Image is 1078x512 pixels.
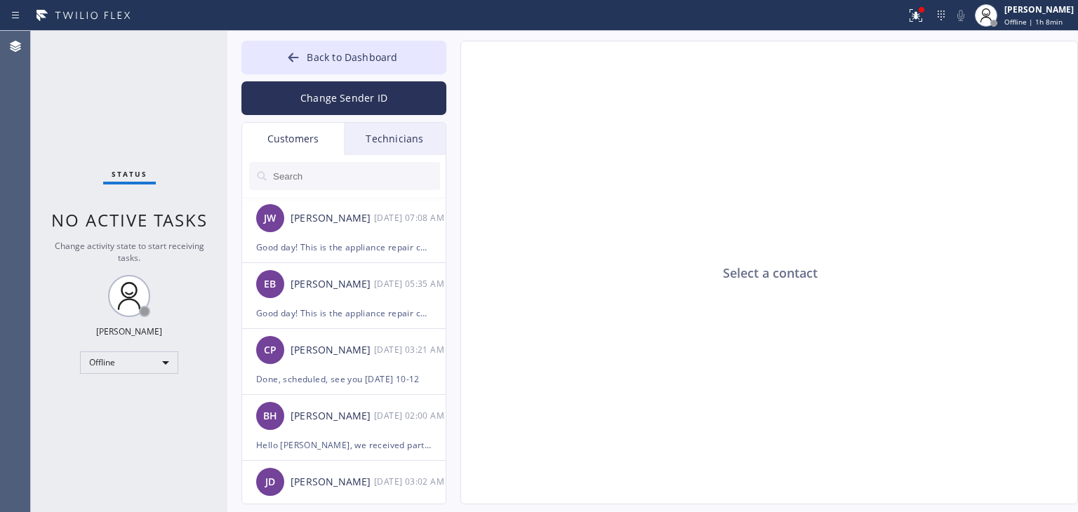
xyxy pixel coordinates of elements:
[264,210,276,227] span: JW
[951,6,971,25] button: Mute
[264,276,276,292] span: EB
[265,474,275,490] span: JD
[242,123,344,155] div: Customers
[51,208,208,231] span: No active tasks
[256,239,432,255] div: Good day! This is the appliance repair company you recently contacted. Unfortunately our phone re...
[256,437,432,453] div: Hello [PERSON_NAME], we received parts for your appliances. Can we schedule parts installation ap...
[291,276,374,292] div: [PERSON_NAME]
[374,210,447,226] div: 08/25/2025 9:08 AM
[291,408,374,424] div: [PERSON_NAME]
[80,351,178,374] div: Offline
[344,123,446,155] div: Technicians
[1004,17,1063,27] span: Offline | 1h 8min
[256,371,432,387] div: Done, scheduled, see you [DATE] 10-12
[374,473,447,490] div: 08/20/2025 9:02 AM
[241,81,446,115] button: Change Sender ID
[272,162,440,190] input: Search
[256,305,432,321] div: Good day! This is the appliance repair company you recently contacted. Unfortunately our phone re...
[264,342,277,358] span: CP
[291,342,374,358] div: [PERSON_NAME]
[291,474,374,490] div: [PERSON_NAME]
[55,240,204,264] span: Change activity state to start receiving tasks.
[1004,4,1074,15] div: [PERSON_NAME]
[374,407,447,424] div: 08/22/2025 9:00 AM
[291,210,374,227] div: [PERSON_NAME]
[307,50,397,64] span: Back to Dashboard
[263,408,277,424] span: BH
[112,169,147,179] span: Status
[96,325,162,337] div: [PERSON_NAME]
[241,41,446,74] button: Back to Dashboard
[374,342,447,358] div: 08/22/2025 9:21 AM
[374,276,447,292] div: 08/23/2025 9:35 AM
